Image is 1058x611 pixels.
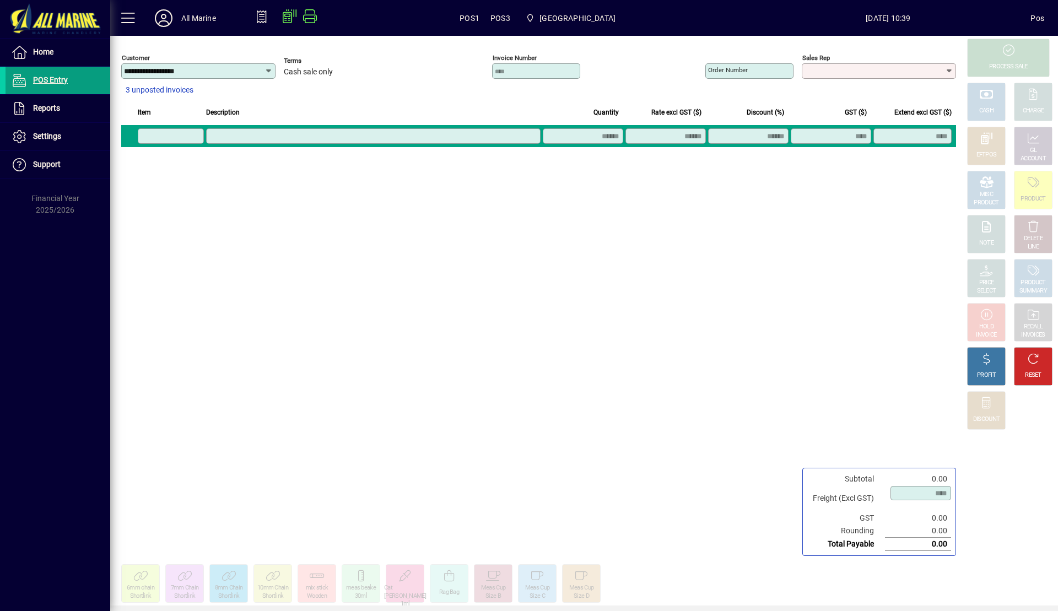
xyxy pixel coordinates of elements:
[973,415,1000,424] div: DISCOUNT
[885,538,951,551] td: 0.00
[306,584,328,592] div: mix stick
[126,84,193,96] span: 3 unposted invoices
[206,106,240,118] span: Description
[122,54,150,62] mat-label: Customer
[1019,287,1047,295] div: SUMMARY
[181,9,216,27] div: All Marine
[384,584,426,600] div: Cat [PERSON_NAME]
[284,68,333,77] span: Cash sale only
[530,592,545,601] div: Size C
[1030,9,1044,27] div: Pos
[569,584,593,592] div: Meas Cup
[979,323,994,331] div: HOLD
[593,106,619,118] span: Quantity
[885,512,951,525] td: 0.00
[979,279,994,287] div: PRICE
[1023,107,1044,115] div: CHARGE
[989,63,1028,71] div: PROCESS SALE
[33,160,61,169] span: Support
[885,525,951,538] td: 0.00
[6,151,110,179] a: Support
[284,57,350,64] span: Terms
[401,600,410,608] div: 1ml
[1030,147,1037,155] div: GL
[6,123,110,150] a: Settings
[525,584,549,592] div: Meas Cup
[33,132,61,140] span: Settings
[807,485,885,512] td: Freight (Excl GST)
[146,8,181,28] button: Profile
[138,106,151,118] span: Item
[490,9,510,27] span: POS3
[747,106,784,118] span: Discount (%)
[539,9,616,27] span: [GEOGRAPHIC_DATA]
[521,8,620,28] span: Port Road
[885,473,951,485] td: 0.00
[979,239,994,247] div: NOTE
[127,584,154,592] div: 6mm chain
[807,538,885,551] td: Total Payable
[1021,331,1045,339] div: INVOICES
[307,592,327,601] div: Wooden
[1024,235,1043,243] div: DELETE
[174,592,196,601] div: Shortlink
[6,39,110,66] a: Home
[977,371,996,380] div: PROFIT
[6,95,110,122] a: Reports
[845,106,867,118] span: GST ($)
[708,66,748,74] mat-label: Order number
[746,9,1030,27] span: [DATE] 10:39
[1024,323,1043,331] div: RECALL
[485,592,501,601] div: Size B
[355,592,367,601] div: 30ml
[977,287,996,295] div: SELECT
[802,54,830,62] mat-label: Sales rep
[807,525,885,538] td: Rounding
[218,592,240,601] div: Shortlink
[121,80,198,100] button: 3 unposted invoices
[171,584,199,592] div: 7mm Chain
[439,588,459,597] div: Rag Bag
[976,331,996,339] div: INVOICE
[130,592,152,601] div: Shortlink
[493,54,537,62] mat-label: Invoice number
[257,584,288,592] div: 10mm Chain
[976,151,997,159] div: EFTPOS
[33,104,60,112] span: Reports
[1025,371,1041,380] div: RESET
[1021,195,1045,203] div: PRODUCT
[1021,155,1046,163] div: ACCOUNT
[807,473,885,485] td: Subtotal
[262,592,284,601] div: Shortlink
[974,199,998,207] div: PRODUCT
[1021,279,1045,287] div: PRODUCT
[33,47,53,56] span: Home
[215,584,243,592] div: 8mm Chain
[979,107,994,115] div: CASH
[980,191,993,199] div: MISC
[574,592,589,601] div: Size D
[481,584,505,592] div: Meas Cup
[33,75,68,84] span: POS Entry
[460,9,479,27] span: POS1
[894,106,952,118] span: Extend excl GST ($)
[651,106,701,118] span: Rate excl GST ($)
[1028,243,1039,251] div: LINE
[807,512,885,525] td: GST
[346,584,376,592] div: meas beake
